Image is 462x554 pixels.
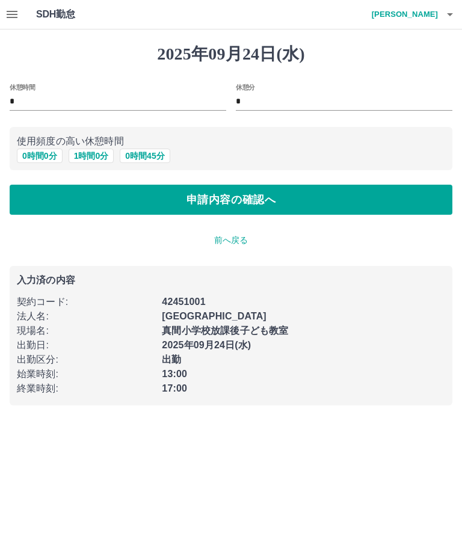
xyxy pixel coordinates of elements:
b: 真間小学校放課後子ども教室 [162,325,288,336]
h1: 2025年09月24日(水) [10,44,452,64]
p: 使用頻度の高い休憩時間 [17,134,445,149]
b: 13:00 [162,369,187,379]
b: 17:00 [162,383,187,393]
p: 出勤日 : [17,338,155,352]
p: 契約コード : [17,295,155,309]
p: 法人名 : [17,309,155,324]
b: 42451001 [162,297,205,307]
button: 0時間45分 [120,149,170,163]
b: 出勤 [162,354,181,365]
p: 終業時刻 : [17,381,155,396]
label: 休憩分 [236,82,255,91]
button: 1時間0分 [69,149,114,163]
p: 出勤区分 : [17,352,155,367]
b: 2025年09月24日(水) [162,340,251,350]
p: 現場名 : [17,324,155,338]
p: 前へ戻る [10,234,452,247]
b: [GEOGRAPHIC_DATA] [162,311,266,321]
label: 休憩時間 [10,82,35,91]
button: 0時間0分 [17,149,63,163]
p: 入力済の内容 [17,275,445,285]
p: 始業時刻 : [17,367,155,381]
button: 申請内容の確認へ [10,185,452,215]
